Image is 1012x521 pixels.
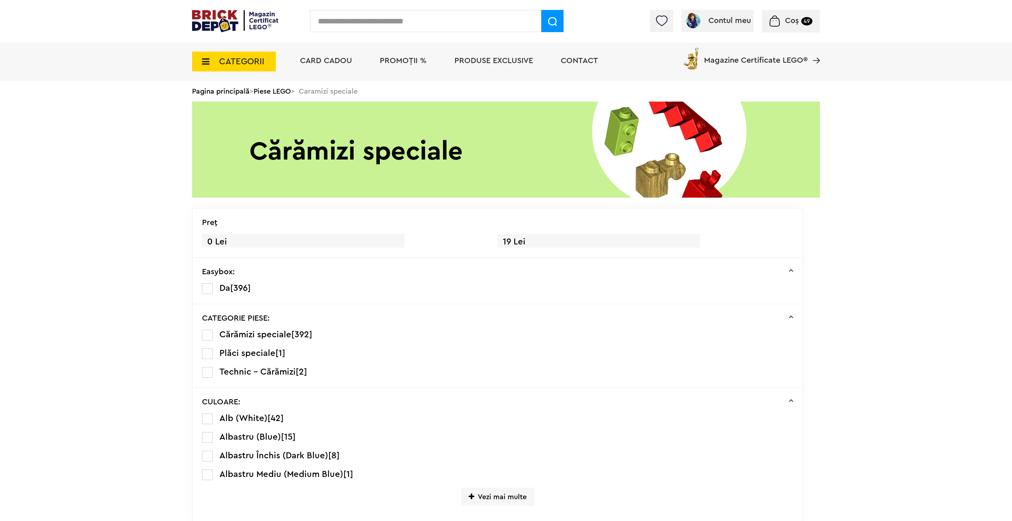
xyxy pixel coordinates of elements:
[219,470,343,479] span: Albastru Mediu (Medium Blue)
[296,367,307,376] span: [2]
[281,433,296,441] span: [15]
[202,268,235,276] p: Easybox:
[202,314,270,322] p: CATEGORIE PIESE:
[192,81,820,102] div: > > Caramizi speciale
[219,433,281,441] span: Albastru (Blue)
[219,284,230,292] span: Da
[192,88,250,95] a: Pagina principală
[380,57,427,65] a: PROMOȚII %
[219,330,291,339] span: Cărămizi speciale
[230,284,251,292] span: [396]
[192,102,820,198] img: Caramizi speciale
[785,17,799,25] span: Coș
[561,57,598,65] a: Contact
[708,17,751,25] span: Contul meu
[328,451,340,460] span: [8]
[275,349,285,358] span: [1]
[498,234,700,250] span: 19 Lei
[300,57,352,65] a: Card Cadou
[219,57,264,66] span: CATEGORII
[801,17,812,25] small: 49
[219,451,328,460] span: Albastru Închis (Dark Blue)
[454,57,533,65] a: Produse exclusive
[202,234,404,250] span: 0 Lei
[808,46,820,54] a: Magazine Certificate LEGO®
[685,17,751,25] a: Contul meu
[291,330,312,339] span: [392]
[704,46,808,64] span: Magazine Certificate LEGO®
[219,349,275,358] span: Plăci speciale
[202,398,240,406] p: CULOARE:
[461,488,534,506] span: Vezi mai multe
[254,88,291,95] a: Piese LEGO
[219,414,267,423] span: Alb (White)
[202,219,217,227] p: Preţ
[267,414,284,423] span: [42]
[219,367,296,376] span: Technic - Cărămizi
[343,470,353,479] span: [1]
